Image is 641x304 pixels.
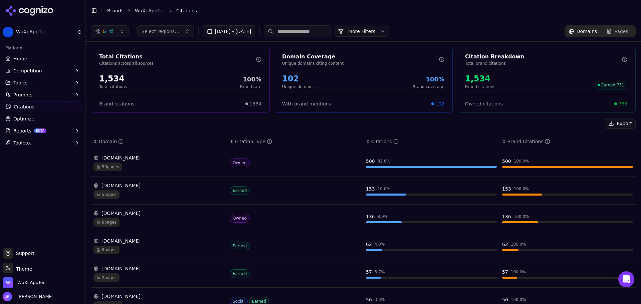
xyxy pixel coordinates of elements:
a: Citations [3,101,82,112]
button: [DATE] - [DATE] [203,25,256,37]
div: 56 [502,296,508,303]
div: 32.6 % [378,159,390,164]
div: Platform [3,43,82,53]
span: Theme [13,266,32,272]
button: More Filters [335,26,389,37]
span: 5 pages [93,190,120,199]
p: Total citations [99,84,127,89]
span: Earned : 751 [595,81,627,89]
div: [DOMAIN_NAME] [93,155,224,161]
div: [DOMAIN_NAME] [93,293,224,300]
span: 1534 [249,100,261,107]
a: Optimize [3,113,82,124]
p: Brand rate [240,84,261,89]
span: Owned [230,159,250,167]
span: 59 pages [93,163,122,171]
div: 100.0 % [514,214,529,219]
div: 10.0 % [378,186,390,192]
span: Citations [176,7,197,14]
div: 100% [413,75,444,84]
button: Prompts [3,89,82,100]
div: ↕Citations [366,138,497,145]
div: [DOMAIN_NAME] [93,182,224,189]
div: 4.0 % [375,242,385,247]
span: BETA [34,128,46,133]
div: 500 [502,158,511,165]
span: 783 [618,100,627,107]
a: WuXi AppTec [135,7,165,14]
div: Citation Type [235,138,272,145]
th: brandCitationCount [499,134,636,149]
th: citationTypes [227,134,363,149]
div: 62 [502,241,508,248]
div: 3.7 % [375,269,385,275]
span: Competition [13,67,42,74]
div: [DOMAIN_NAME] [93,238,224,244]
div: 57 [502,269,508,275]
p: Unique domains [282,84,314,89]
span: With brand mentions [282,100,331,107]
img: WuXi AppTec [3,277,13,288]
span: Optimize [13,115,34,122]
span: Topics [13,79,28,86]
div: Brand Citations [507,138,550,145]
span: Support [13,250,34,257]
div: 1,534 [465,73,495,84]
th: domain [91,134,227,149]
div: 100.0 % [514,159,529,164]
div: 153 [502,186,511,192]
div: [DOMAIN_NAME] [93,210,224,217]
div: 1,534 [99,73,127,84]
div: 8.9 % [378,214,388,219]
span: Select regions... [142,28,179,35]
div: Citation Breakdown [465,53,622,61]
button: Export [605,118,636,129]
span: [PERSON_NAME] [15,294,53,300]
span: Domains [577,28,597,35]
div: Domain Coverage [282,53,439,61]
span: 2 pages [93,273,120,282]
a: Home [3,53,82,64]
button: Open user button [3,292,53,301]
div: Total Citations [99,53,256,61]
span: Owned [230,214,250,223]
div: 136 [366,213,375,220]
div: 100.0 % [511,297,526,302]
span: Pages [615,28,628,35]
div: 56 [366,296,372,303]
div: ↕Citation Type [230,138,361,145]
span: WuXi AppTec [17,280,45,286]
div: ↕Brand Citations [502,138,633,145]
button: Competition [3,65,82,76]
span: 6 pages [93,246,120,254]
div: 57 [366,269,372,275]
div: 100.0 % [511,269,526,275]
span: Home [13,55,27,62]
div: 100.0 % [514,186,529,192]
span: WuXi AppTec [16,29,74,35]
span: Owned citations [465,100,503,107]
div: Open Intercom Messenger [618,271,634,287]
button: Toolbox [3,137,82,148]
div: 3.6 % [375,297,385,302]
span: Earned [230,269,250,278]
button: Open organization switcher [3,277,45,288]
a: Brands [107,8,124,13]
div: 62 [366,241,372,248]
div: 500 [366,158,375,165]
span: 102 [435,100,444,107]
div: Domain [99,138,124,145]
span: Earned [230,186,250,195]
p: Citations across all sources [99,61,256,66]
img: WuXi AppTec [3,27,13,37]
span: Brand citations [99,100,135,107]
div: 136 [502,213,511,220]
div: 100% [240,75,261,84]
div: [DOMAIN_NAME] [93,265,224,272]
img: Josef Bookert [3,292,12,301]
button: Topics [3,77,82,88]
div: Citations [371,138,399,145]
p: Brand coverage [413,84,444,89]
span: Earned [230,242,250,250]
div: 153 [366,186,375,192]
